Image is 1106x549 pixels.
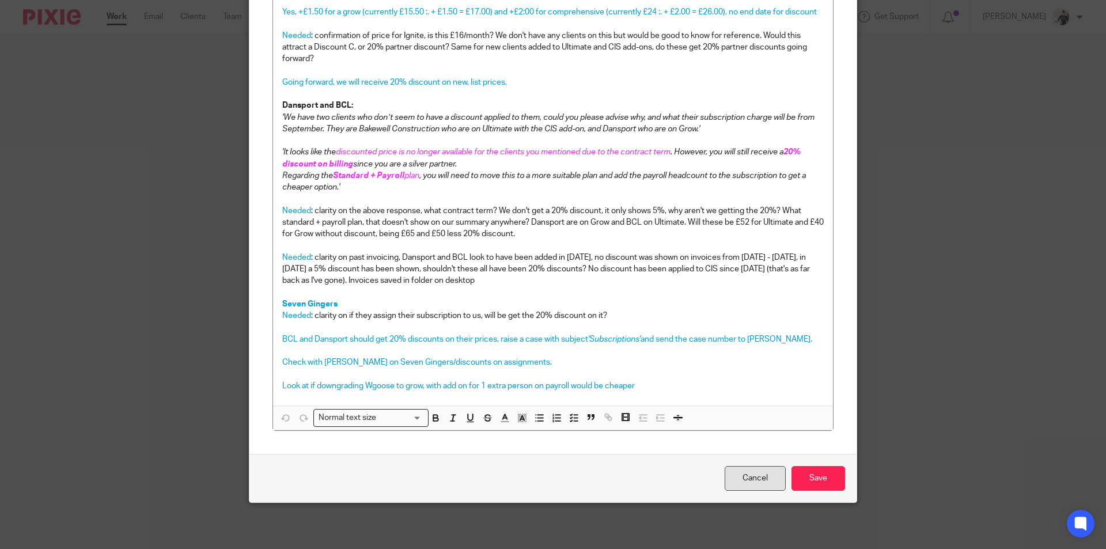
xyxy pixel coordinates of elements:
span: Needed [282,32,311,40]
span: plan [404,172,419,180]
span: Needed [282,207,311,215]
p: : clarity on if they assign their subscription to us, will be get the 20% discount on it? [282,310,824,321]
span: Going forward, we will receive 20% discount on new, list prices. [282,78,507,86]
span: and send the case number to [PERSON_NAME]. [641,335,812,343]
input: Search for option [380,412,422,424]
p: : clarity on past invoicing, Dansport and BCL look to have been added in [DATE], no discount was ... [282,252,824,287]
span: Needed [282,253,311,262]
em: since you are a silver partner. [353,160,457,168]
span: 'Subscriptions' [588,335,641,343]
span: Needed [282,312,311,320]
span: 20% discount on billing [282,148,802,168]
p: : confirmation of price for Ignite, is this £16/month? We don't have any clients on this but woul... [282,30,824,65]
span: Seven Gingers [282,300,338,308]
span: Look at if downgrading Wgoose to grow, with add on for 1 extra person on payroll would be cheaper [282,382,635,390]
p: : clarity on the above response, what contract term? We don't get a 20% discount, it only shows 5... [282,205,824,240]
em: , you will need to move this to a more suitable plan and add the payroll headcount to the subscri... [282,172,808,191]
a: Cancel [725,466,786,491]
span: discounted price is no longer available for the clients you mentioned due to the contract term [336,148,671,156]
em: 'We have two clients who don’t seem to have a discount applied to them, could you please advise w... [282,113,816,133]
span: Check with [PERSON_NAME] on Seven Gingers/discounts on assignments. [282,358,552,366]
span: Standard + Payroll [333,172,404,180]
em: Regarding the [282,172,333,180]
em: 'It looks like the . However, you will still receive a [282,148,783,156]
span: Yes, +£1.50 for a grow (currently £15.50 :. + £1.50 = £17.00) and +£2:00 for comprehensive (curre... [282,8,817,16]
strong: Dansport and BCL: [282,101,353,109]
span: BCL and Dansport should get 20% discounts on their prices, raise a case with subject [282,335,588,343]
div: Search for option [313,409,429,427]
span: Normal text size [316,412,379,424]
input: Save [791,466,845,491]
